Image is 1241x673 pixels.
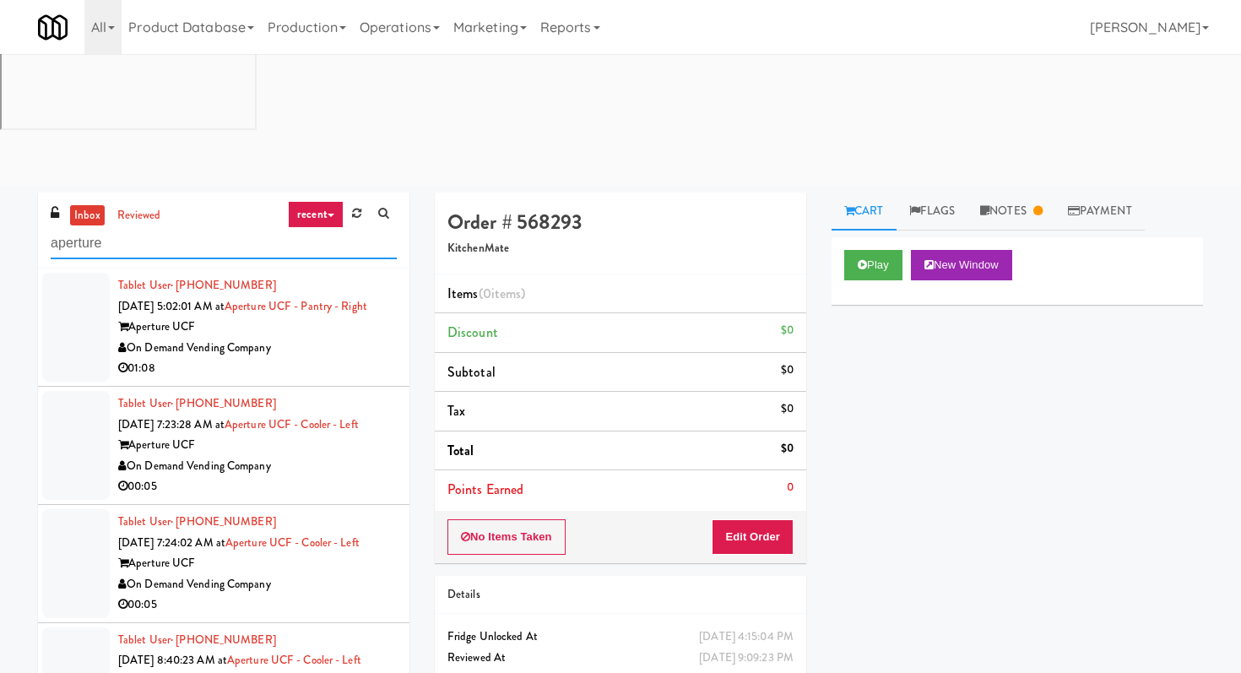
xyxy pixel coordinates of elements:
span: (0 ) [479,284,526,303]
a: Tablet User· [PHONE_NUMBER] [118,632,276,648]
a: Aperture UCF - Pantry - Right [225,298,367,314]
div: Aperture UCF [118,553,397,574]
h5: KitchenMate [447,242,794,255]
div: Details [447,584,794,605]
a: Notes [967,193,1055,231]
button: Play [844,250,902,280]
a: Aperture UCF - Cooler - Left [225,416,359,432]
button: No Items Taken [447,519,566,555]
a: Aperture UCF - Cooler - Left [225,535,360,551]
span: [DATE] 7:23:28 AM at [118,416,225,432]
div: On Demand Vending Company [118,574,397,595]
span: Total [447,441,474,460]
div: 0 [787,477,794,498]
div: Reviewed At [447,648,794,669]
div: Aperture UCF [118,317,397,338]
li: Tablet User· [PHONE_NUMBER][DATE] 7:24:02 AM atAperture UCF - Cooler - LeftAperture UCFOn Demand ... [38,505,409,623]
span: [DATE] 7:24:02 AM at [118,535,225,551]
span: Tax [447,401,465,421]
a: Tablet User· [PHONE_NUMBER] [118,395,276,411]
a: recent [288,201,344,228]
span: Discount [447,323,498,342]
div: Aperture UCF [118,435,397,456]
div: On Demand Vending Company [118,338,397,359]
a: Cart [832,193,897,231]
a: Tablet User· [PHONE_NUMBER] [118,277,276,293]
div: $0 [781,360,794,381]
li: Tablet User· [PHONE_NUMBER][DATE] 5:02:01 AM atAperture UCF - Pantry - RightAperture UCFOn Demand... [38,269,409,387]
img: Micromart [38,13,68,42]
button: Edit Order [712,519,794,555]
div: 00:05 [118,476,397,497]
span: Subtotal [447,362,496,382]
input: Search vision orders [51,228,397,259]
span: · [PHONE_NUMBER] [171,632,276,648]
span: [DATE] 8:40:23 AM at [118,652,227,668]
span: · [PHONE_NUMBER] [171,395,276,411]
div: 01:08 [118,358,397,379]
span: · [PHONE_NUMBER] [171,513,276,529]
a: Tablet User· [PHONE_NUMBER] [118,513,276,529]
div: [DATE] 4:15:04 PM [699,627,794,648]
div: On Demand Vending Company [118,456,397,477]
div: $0 [781,320,794,341]
span: Items [447,284,525,303]
ng-pluralize: items [491,284,522,303]
div: $0 [781,399,794,420]
h4: Order # 568293 [447,211,794,233]
a: Flags [897,193,968,231]
a: reviewed [113,205,165,226]
button: New Window [911,250,1012,280]
a: Aperture UCF - Cooler - Left [227,652,361,668]
div: $0 [781,438,794,459]
div: [DATE] 9:09:23 PM [699,648,794,669]
div: Fridge Unlocked At [447,627,794,648]
span: Points Earned [447,480,523,499]
span: [DATE] 5:02:01 AM at [118,298,225,314]
a: Payment [1055,193,1145,231]
li: Tablet User· [PHONE_NUMBER][DATE] 7:23:28 AM atAperture UCF - Cooler - LeftAperture UCFOn Demand ... [38,387,409,505]
a: inbox [70,205,105,226]
div: 00:05 [118,594,397,616]
span: · [PHONE_NUMBER] [171,277,276,293]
